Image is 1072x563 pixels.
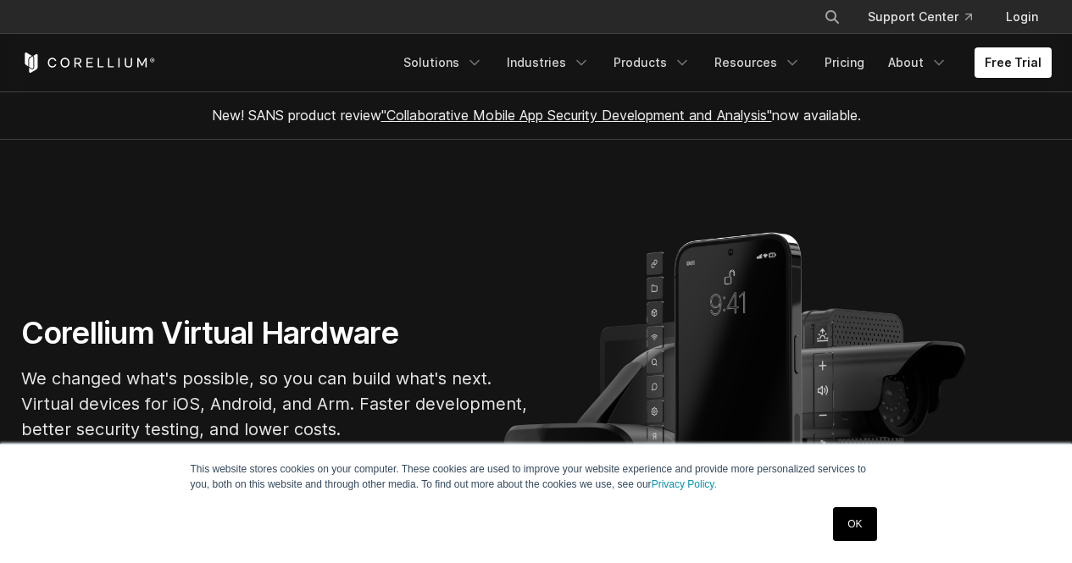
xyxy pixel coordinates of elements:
[803,2,1052,32] div: Navigation Menu
[992,2,1052,32] a: Login
[704,47,811,78] a: Resources
[393,47,493,78] a: Solutions
[603,47,701,78] a: Products
[212,107,861,124] span: New! SANS product review now available.
[497,47,600,78] a: Industries
[21,52,156,73] a: Corellium Home
[878,47,958,78] a: About
[21,366,530,442] p: We changed what's possible, so you can build what's next. Virtual devices for iOS, Android, and A...
[191,461,882,492] p: This website stores cookies on your computer. These cookies are used to improve your website expe...
[817,2,847,32] button: Search
[393,47,1052,78] div: Navigation Menu
[854,2,986,32] a: Support Center
[833,507,876,541] a: OK
[814,47,875,78] a: Pricing
[975,47,1052,78] a: Free Trial
[381,107,772,124] a: "Collaborative Mobile App Security Development and Analysis"
[21,314,530,352] h1: Corellium Virtual Hardware
[652,478,717,490] a: Privacy Policy.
